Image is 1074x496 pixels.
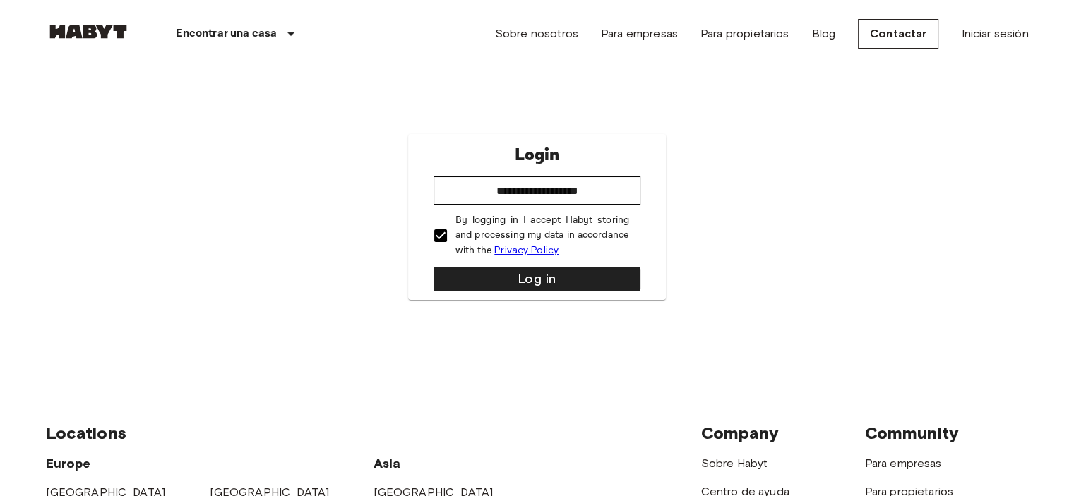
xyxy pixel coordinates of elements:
a: Sobre Habyt [701,456,768,470]
a: Sobre nosotros [495,25,578,42]
a: Blog [811,25,835,42]
a: Para propietarios [700,25,789,42]
p: By logging in I accept Habyt storing and processing my data in accordance with the [455,213,629,258]
p: Encontrar una casa [176,25,278,42]
a: Contactar [858,19,938,49]
a: Privacy Policy [494,244,559,256]
a: Para empresas [601,25,678,42]
img: Habyt [46,25,131,39]
a: Iniciar sesión [961,25,1028,42]
p: Login [514,143,559,168]
span: Europe [46,456,91,471]
button: Log in [434,267,640,291]
span: Asia [374,456,401,471]
a: Para empresas [865,456,942,470]
span: Community [865,423,959,443]
span: Company [701,423,779,443]
span: Locations [46,423,126,443]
